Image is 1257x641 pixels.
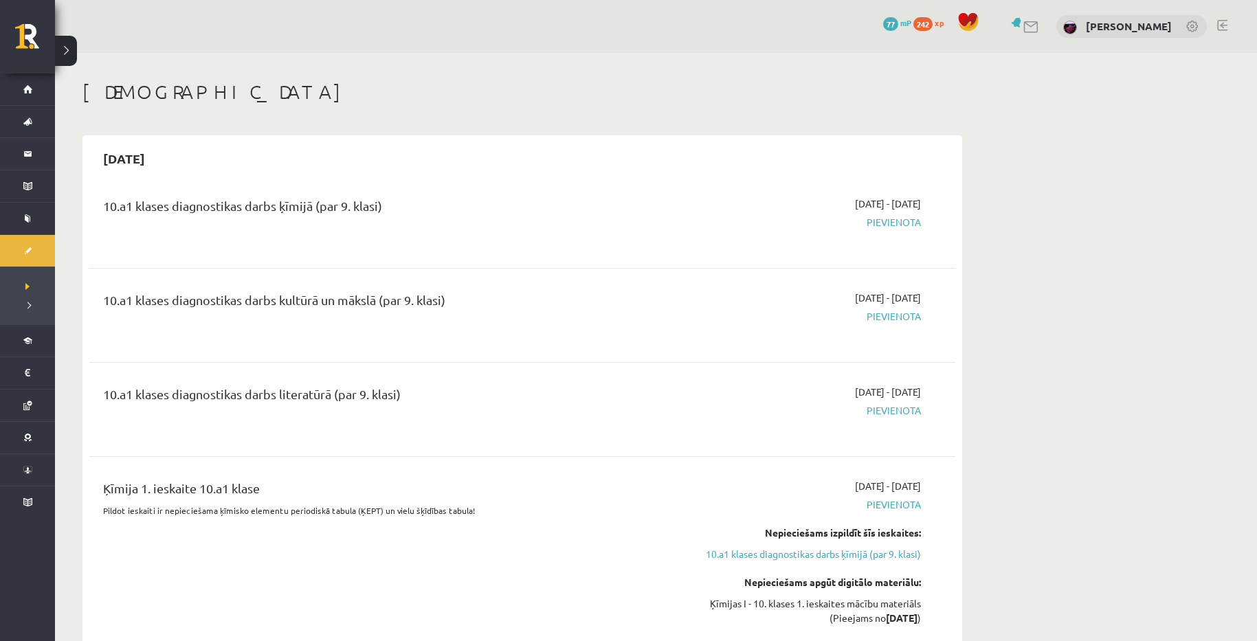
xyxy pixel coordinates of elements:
img: Aivars Brālis [1063,21,1077,34]
div: 10.a1 klases diagnostikas darbs literatūrā (par 9. klasi) [103,385,641,410]
span: [DATE] - [DATE] [855,196,921,211]
span: Pievienota [662,403,921,418]
div: 10.a1 klases diagnostikas darbs ķīmijā (par 9. klasi) [103,196,641,222]
div: 10.a1 klases diagnostikas darbs kultūrā un mākslā (par 9. klasi) [103,291,641,316]
div: Ķīmijas I - 10. klases 1. ieskaites mācību materiāls (Pieejams no ) [662,596,921,625]
a: 77 mP [883,17,911,28]
a: Rīgas 1. Tālmācības vidusskola [15,24,55,58]
span: Pievienota [662,215,921,229]
span: [DATE] - [DATE] [855,479,921,493]
a: 10.a1 klases diagnostikas darbs ķīmijā (par 9. klasi) [662,547,921,561]
a: [PERSON_NAME] [1086,19,1172,33]
h1: [DEMOGRAPHIC_DATA] [82,80,962,104]
span: 242 [913,17,933,31]
span: Pievienota [662,497,921,512]
span: Pievienota [662,309,921,324]
h2: [DATE] [89,142,159,175]
span: mP [900,17,911,28]
span: 77 [883,17,898,31]
div: Nepieciešams izpildīt šīs ieskaites: [662,526,921,540]
span: [DATE] - [DATE] [855,291,921,305]
div: Nepieciešams apgūt digitālo materiālu: [662,575,921,589]
span: [DATE] - [DATE] [855,385,921,399]
strong: [DATE] [886,611,917,624]
div: Ķīmija 1. ieskaite 10.a1 klase [103,479,641,504]
span: xp [935,17,944,28]
p: Pildot ieskaiti ir nepieciešama ķīmisko elementu periodiskā tabula (ĶEPT) un vielu šķīdības tabula! [103,504,641,517]
a: 242 xp [913,17,950,28]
